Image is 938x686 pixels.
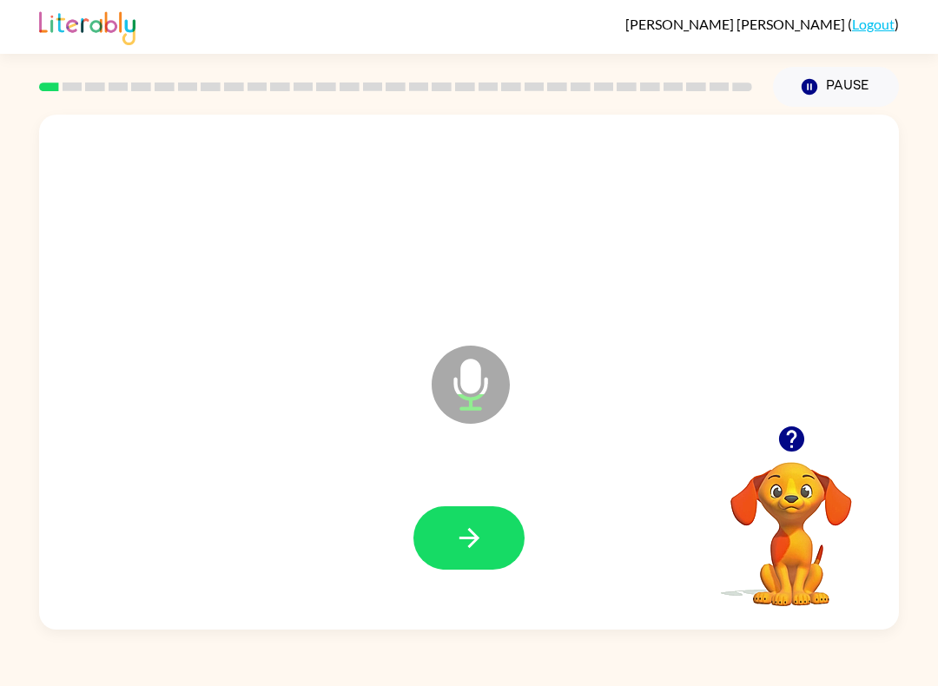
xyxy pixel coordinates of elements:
span: [PERSON_NAME] [PERSON_NAME] [625,16,848,32]
video: Your browser must support playing .mp4 files to use Literably. Please try using another browser. [704,435,878,609]
div: ( ) [625,16,899,32]
button: Pause [773,67,899,107]
img: Literably [39,7,135,45]
a: Logout [852,16,895,32]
